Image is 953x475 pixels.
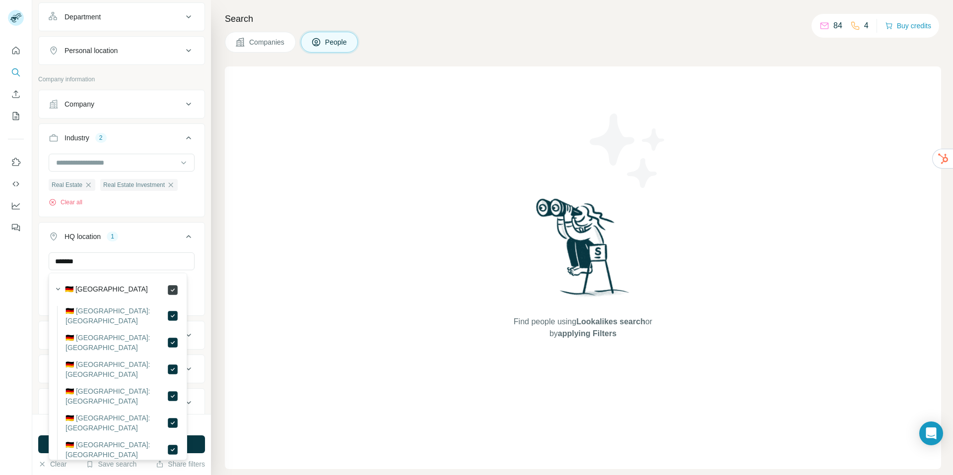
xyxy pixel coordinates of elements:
button: Annual revenue ($) [39,323,204,347]
span: Real Estate Investment [103,180,165,189]
button: Dashboard [8,197,24,215]
button: Clear all [49,198,82,207]
button: Personal location [39,39,204,62]
p: 84 [833,20,842,32]
span: People [325,37,348,47]
span: applying Filters [558,329,616,338]
p: Company information [38,75,205,84]
div: Company [65,99,94,109]
img: Surfe Illustration - Stars [583,106,673,195]
div: HQ location [65,232,101,241]
button: Clear [38,459,67,469]
button: Department [39,5,204,29]
button: Search [8,63,24,81]
span: Find people using or by [503,316,662,340]
button: My lists [8,107,24,125]
button: Feedback [8,219,24,237]
label: 🇩🇪 [GEOGRAPHIC_DATA]: [GEOGRAPHIC_DATA] [66,306,167,326]
div: Department [65,12,101,22]
div: Industry [65,133,89,143]
button: Company [39,92,204,116]
span: Real Estate [52,180,82,189]
button: Use Surfe API [8,175,24,193]
label: 🇩🇪 [GEOGRAPHIC_DATA]: [GEOGRAPHIC_DATA] [66,359,167,379]
button: Enrich CSV [8,85,24,103]
span: Lookalikes search [576,317,645,326]
button: HQ location1 [39,225,204,252]
button: Share filters [156,459,205,469]
label: 🇩🇪 [GEOGRAPHIC_DATA]: [GEOGRAPHIC_DATA] [66,333,167,353]
button: Use Surfe on LinkedIn [8,153,24,171]
button: Industry2 [39,126,204,154]
div: 1 [107,232,118,241]
img: Surfe Illustration - Woman searching with binoculars [532,196,635,306]
label: 🇩🇪 [GEOGRAPHIC_DATA]: [GEOGRAPHIC_DATA] [66,386,167,406]
button: Quick start [8,42,24,59]
div: 2 [95,133,107,142]
div: Open Intercom Messenger [919,421,943,445]
p: 4 [864,20,869,32]
button: Employees (size) [39,357,204,381]
div: Personal location [65,46,118,56]
label: 🇩🇪 [GEOGRAPHIC_DATA]: [GEOGRAPHIC_DATA] [66,440,167,460]
label: 🇩🇪 [GEOGRAPHIC_DATA] [65,284,148,296]
h4: Search [225,12,941,26]
span: Companies [249,37,285,47]
label: 🇩🇪 [GEOGRAPHIC_DATA]: [GEOGRAPHIC_DATA] [66,413,167,433]
button: Run search [38,435,205,453]
button: Buy credits [885,19,931,33]
button: Technologies [39,391,204,415]
button: Save search [86,459,136,469]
